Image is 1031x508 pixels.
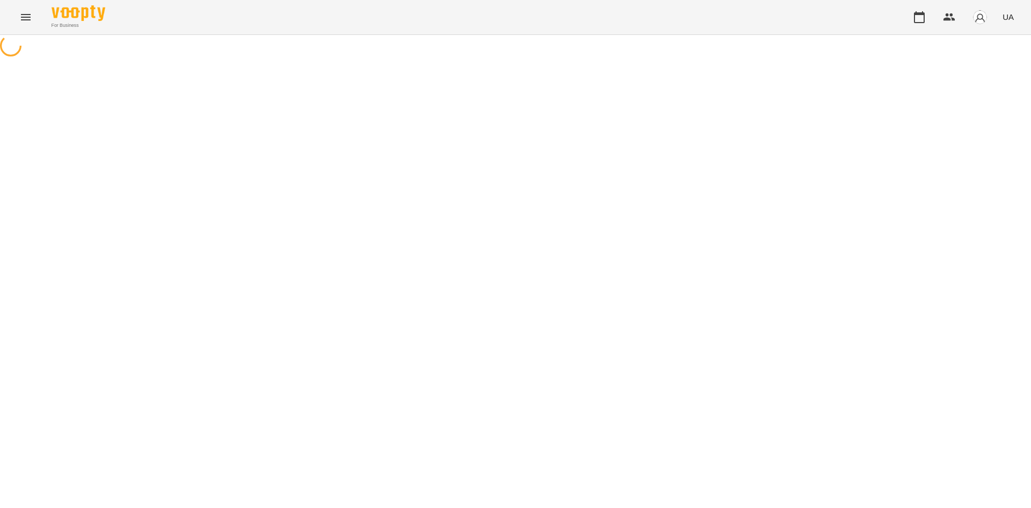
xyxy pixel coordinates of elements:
[1003,11,1014,23] span: UA
[52,5,105,21] img: Voopty Logo
[13,4,39,30] button: Menu
[52,22,105,29] span: For Business
[972,10,988,25] img: avatar_s.png
[998,7,1018,27] button: UA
